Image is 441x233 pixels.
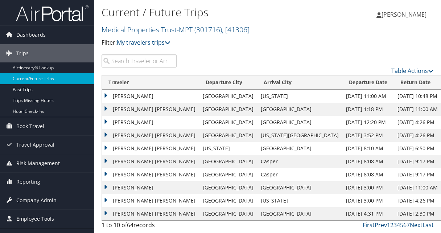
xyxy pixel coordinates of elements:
td: [DATE] 8:10 AM [342,142,394,155]
td: [PERSON_NAME] [PERSON_NAME] [102,129,199,142]
a: 7 [407,221,410,229]
input: Search Traveler or Arrival City [102,54,177,68]
span: 64 [127,221,133,229]
td: [GEOGRAPHIC_DATA] [257,103,342,116]
span: Reporting [16,173,40,191]
a: Medical Properties Trust-MPT [102,25,250,34]
td: Casper [257,168,342,181]
td: [GEOGRAPHIC_DATA] [257,181,342,194]
td: [DATE] 8:08 AM [342,168,394,181]
a: Next [410,221,423,229]
td: [PERSON_NAME] [PERSON_NAME] [102,194,199,207]
td: [GEOGRAPHIC_DATA] [199,181,257,194]
td: [DATE] 8:08 AM [342,155,394,168]
td: [PERSON_NAME] [PERSON_NAME] [102,207,199,220]
a: My travelers trips [117,38,170,46]
td: [PERSON_NAME] [PERSON_NAME] [102,103,199,116]
a: 1 [387,221,390,229]
span: [PERSON_NAME] [382,11,426,19]
td: [DATE] 12:20 PM [342,116,394,129]
td: [DATE] 1:18 PM [342,103,394,116]
th: Traveler: activate to sort column ascending [102,75,199,90]
td: [GEOGRAPHIC_DATA] [257,207,342,220]
span: Company Admin [16,191,57,209]
td: [GEOGRAPHIC_DATA] [199,103,257,116]
div: 1 to 10 of records [102,221,177,233]
td: Casper [257,155,342,168]
span: Travel Approval [16,136,54,154]
span: Trips [16,44,29,62]
span: Dashboards [16,26,46,44]
span: Employee Tools [16,210,54,228]
a: 5 [400,221,403,229]
td: [US_STATE] [257,90,342,103]
span: Book Travel [16,117,44,135]
td: [GEOGRAPHIC_DATA] [199,155,257,168]
td: [GEOGRAPHIC_DATA] [199,194,257,207]
a: First [363,221,375,229]
td: [GEOGRAPHIC_DATA] [199,90,257,103]
td: [GEOGRAPHIC_DATA] [199,168,257,181]
td: [US_STATE] [199,142,257,155]
td: [DATE] 3:00 PM [342,181,394,194]
a: Prev [375,221,387,229]
td: [PERSON_NAME] [102,90,199,103]
td: [US_STATE][GEOGRAPHIC_DATA] [257,129,342,142]
p: Filter: [102,38,323,48]
td: [GEOGRAPHIC_DATA] [199,129,257,142]
a: Table Actions [391,67,434,75]
a: [PERSON_NAME] [376,4,434,25]
th: Arrival City: activate to sort column ascending [257,75,342,90]
h1: Current / Future Trips [102,5,323,20]
span: Risk Management [16,154,60,172]
td: [GEOGRAPHIC_DATA] [257,116,342,129]
td: [PERSON_NAME] [PERSON_NAME] [102,142,199,155]
img: airportal-logo.png [16,5,88,22]
a: 4 [397,221,400,229]
a: 2 [390,221,393,229]
th: Departure City: activate to sort column ascending [199,75,257,90]
td: [DATE] 4:31 PM [342,207,394,220]
td: [GEOGRAPHIC_DATA] [257,142,342,155]
td: [PERSON_NAME] [PERSON_NAME] [102,168,199,181]
th: Departure Date: activate to sort column descending [342,75,394,90]
span: , [ 41306 ] [222,25,250,34]
td: [DATE] 11:00 AM [342,90,394,103]
a: Last [423,221,434,229]
a: 3 [393,221,397,229]
a: 6 [403,221,407,229]
td: [US_STATE] [257,194,342,207]
td: [PERSON_NAME] [PERSON_NAME] [102,155,199,168]
td: [PERSON_NAME] [102,116,199,129]
span: ( 301716 ) [194,25,222,34]
td: [GEOGRAPHIC_DATA] [199,116,257,129]
td: [DATE] 3:00 PM [342,194,394,207]
td: [PERSON_NAME] [102,181,199,194]
td: [DATE] 3:52 PM [342,129,394,142]
td: [GEOGRAPHIC_DATA] [199,207,257,220]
